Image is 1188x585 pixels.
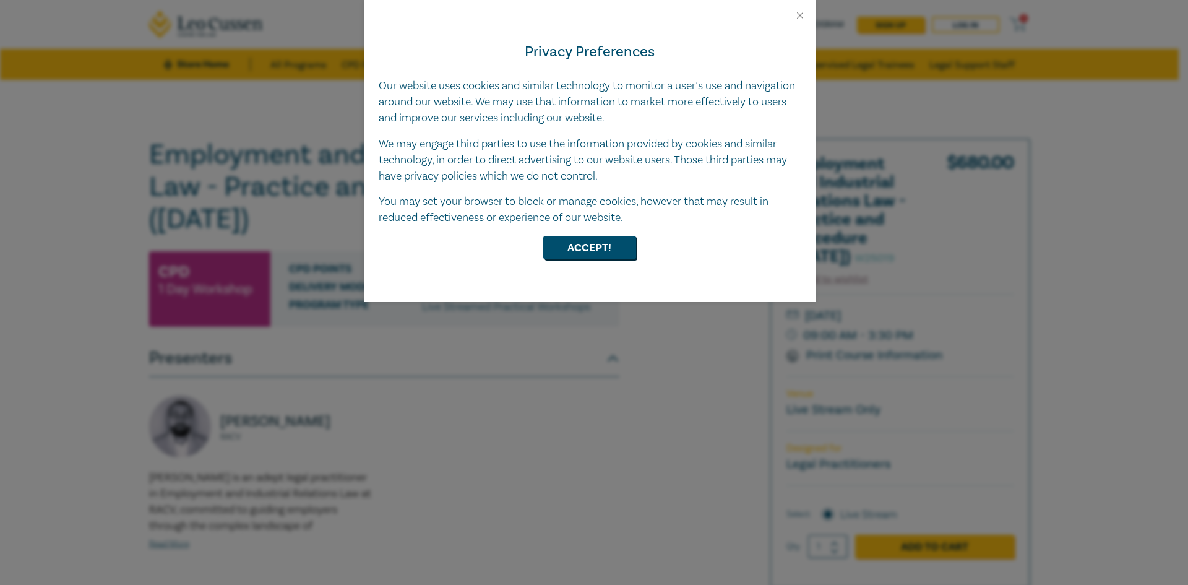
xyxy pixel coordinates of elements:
p: We may engage third parties to use the information provided by cookies and similar technology, in... [379,136,801,184]
p: Our website uses cookies and similar technology to monitor a user’s use and navigation around our... [379,78,801,126]
button: Close [794,10,806,21]
p: You may set your browser to block or manage cookies, however that may result in reduced effective... [379,194,801,226]
button: Accept! [543,236,636,259]
h4: Privacy Preferences [379,41,801,63]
